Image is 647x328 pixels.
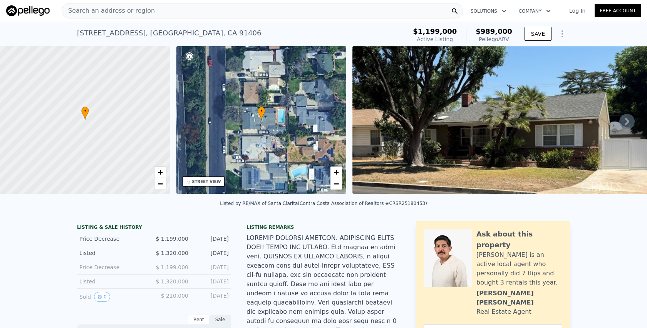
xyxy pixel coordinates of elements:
[476,307,531,316] div: Real Estate Agent
[476,250,562,287] div: [PERSON_NAME] is an active local agent who personally did 7 flips and bought 3 rentals this year.
[79,235,148,243] div: Price Decrease
[194,292,229,302] div: [DATE]
[194,278,229,285] div: [DATE]
[158,167,163,177] span: +
[79,249,148,257] div: Listed
[476,35,512,43] div: Pellego ARV
[220,201,427,206] div: Listed by RE/MAX of Santa Clarita (Contra Costa Association of Realtors #CRSR25180453)
[258,107,265,120] div: •
[188,315,210,325] div: Rent
[476,27,512,35] span: $989,000
[330,166,342,178] a: Zoom in
[417,36,453,42] span: Active Listing
[513,4,557,18] button: Company
[81,108,89,115] span: •
[334,179,339,188] span: −
[413,27,457,35] span: $1,199,000
[77,224,231,232] div: LISTING & SALE HISTORY
[194,263,229,271] div: [DATE]
[81,107,89,120] div: •
[464,4,513,18] button: Solutions
[194,249,229,257] div: [DATE]
[330,178,342,190] a: Zoom out
[555,26,570,42] button: Show Options
[154,178,166,190] a: Zoom out
[161,293,188,299] span: $ 210,000
[476,289,562,307] div: [PERSON_NAME] [PERSON_NAME]
[79,278,148,285] div: Listed
[158,179,163,188] span: −
[476,229,562,250] div: Ask about this property
[156,278,188,285] span: $ 1,320,000
[525,27,551,41] button: SAVE
[94,292,110,302] button: View historical data
[194,235,229,243] div: [DATE]
[79,263,148,271] div: Price Decrease
[246,224,401,230] div: Listing remarks
[258,108,265,115] span: •
[62,6,155,15] span: Search an address or region
[192,179,221,185] div: STREET VIEW
[79,292,148,302] div: Sold
[210,315,231,325] div: Sale
[77,28,261,38] div: [STREET_ADDRESS] , [GEOGRAPHIC_DATA] , CA 91406
[156,236,188,242] span: $ 1,199,000
[156,250,188,256] span: $ 1,320,000
[6,5,50,16] img: Pellego
[560,7,595,15] a: Log In
[595,4,641,17] a: Free Account
[156,264,188,270] span: $ 1,199,000
[154,166,166,178] a: Zoom in
[334,167,339,177] span: +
